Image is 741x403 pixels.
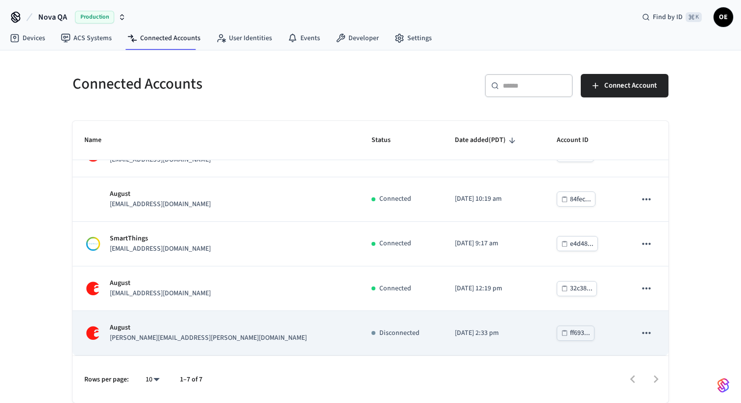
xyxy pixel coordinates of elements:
img: Smartthings Logo, Square [84,235,102,253]
span: Connect Account [604,79,657,92]
button: Connect Account [581,74,668,97]
p: Disconnected [379,328,420,338]
p: SmartThings [110,234,211,244]
span: Nova QA [38,11,67,23]
img: SeamLogoGradient.69752ec5.svg [717,378,729,393]
a: Devices [2,29,53,47]
a: User Identities [208,29,280,47]
p: August [110,278,211,288]
span: Date added(PDT) [455,133,519,148]
div: 32c38... [570,283,593,295]
div: Find by ID⌘ K [634,8,710,26]
div: 84fec... [570,193,591,206]
a: Connected Accounts [120,29,208,47]
button: 84fec... [557,191,595,207]
a: Events [280,29,328,47]
p: [DATE] 12:19 pm [455,284,533,294]
p: [EMAIL_ADDRESS][DOMAIN_NAME] [110,288,211,299]
p: [DATE] 2:33 pm [455,328,533,338]
h5: Connected Accounts [73,74,365,94]
p: August [110,323,307,333]
p: Connected [379,194,411,204]
span: Find by ID [653,12,683,22]
p: [EMAIL_ADDRESS][DOMAIN_NAME] [110,244,211,254]
p: Connected [379,238,411,249]
span: Status [371,133,403,148]
p: [PERSON_NAME][EMAIL_ADDRESS][PERSON_NAME][DOMAIN_NAME] [110,333,307,343]
p: Connected [379,284,411,294]
button: 32c38... [557,281,597,296]
a: ACS Systems [53,29,120,47]
button: OE [714,7,733,27]
span: ⌘ K [686,12,702,22]
p: August [110,189,211,199]
p: [EMAIL_ADDRESS][DOMAIN_NAME] [110,199,211,210]
div: ff693... [570,327,590,339]
button: ff693... [557,326,594,341]
button: e4d48... [557,236,598,251]
p: Rows per page: [84,375,129,385]
table: sticky table [73,4,668,356]
img: August Logo, Square [84,280,102,297]
span: Production [75,11,114,24]
p: 1–7 of 7 [180,375,202,385]
p: [DATE] 9:17 am [455,238,533,249]
a: Settings [387,29,440,47]
img: August Logo, Square [84,324,102,342]
span: OE [715,8,732,26]
div: 10 [141,373,164,387]
a: Developer [328,29,387,47]
div: e4d48... [570,238,593,250]
p: [DATE] 10:19 am [455,194,533,204]
span: Name [84,133,114,148]
span: Account ID [557,133,601,148]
